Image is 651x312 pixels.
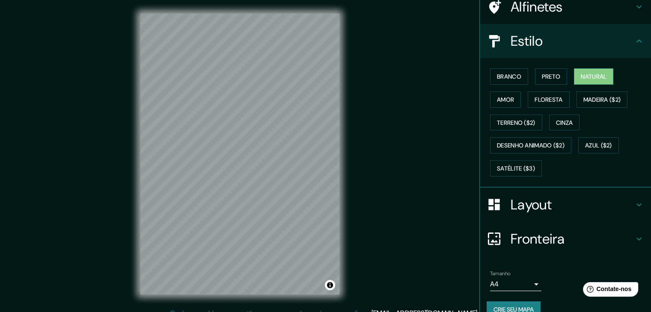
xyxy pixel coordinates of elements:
[585,142,612,150] font: Azul ($2)
[542,73,561,80] font: Preto
[535,96,562,103] font: Floresta
[511,196,552,214] font: Layout
[497,165,535,172] font: Satélite ($3)
[497,142,565,150] font: Desenho animado ($2)
[490,137,571,153] button: Desenho animado ($2)
[556,119,573,127] font: Cinza
[575,279,642,303] iframe: Iniciador de widget de ajuda
[490,280,499,288] font: A4
[490,91,521,108] button: Amor
[480,222,651,256] div: Fronteira
[490,277,541,291] div: A4
[578,137,619,153] button: Azul ($2)
[497,73,521,80] font: Branco
[577,91,628,108] button: Madeira ($2)
[480,188,651,222] div: Layout
[490,160,542,177] button: Satélite ($3)
[581,73,606,80] font: Natural
[490,270,511,277] font: Tamanho
[497,119,535,127] font: Terreno ($2)
[583,96,621,103] font: Madeira ($2)
[535,68,568,85] button: Preto
[549,115,580,131] button: Cinza
[511,230,565,248] font: Fronteira
[325,280,335,290] button: Alternar atribuição
[490,68,528,85] button: Branco
[497,96,514,103] font: Amor
[490,115,542,131] button: Terreno ($2)
[511,32,543,50] font: Estilo
[140,14,339,294] canvas: Mapa
[480,24,651,58] div: Estilo
[574,68,613,85] button: Natural
[528,91,569,108] button: Floresta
